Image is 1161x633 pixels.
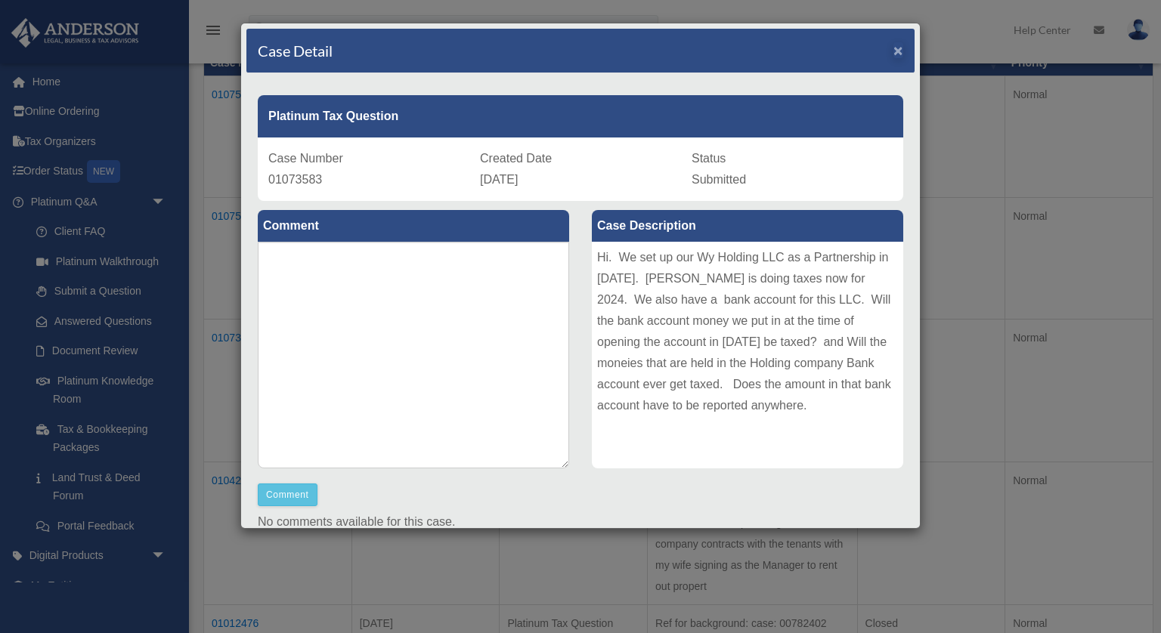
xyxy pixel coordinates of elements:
span: × [893,42,903,59]
span: Case Number [268,152,343,165]
span: Created Date [480,152,552,165]
div: Hi. We set up our Wy Holding LLC as a Partnership in [DATE]. [PERSON_NAME] is doing taxes now for... [592,242,903,468]
div: Platinum Tax Question [258,95,903,137]
button: Comment [258,483,317,506]
label: Comment [258,210,569,242]
span: 01073583 [268,173,322,186]
button: Close [893,42,903,58]
span: Status [692,152,726,165]
h4: Case Detail [258,40,333,61]
label: Case Description [592,210,903,242]
span: Submitted [692,173,746,186]
p: No comments available for this case. [258,511,903,533]
span: [DATE] [480,173,518,186]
